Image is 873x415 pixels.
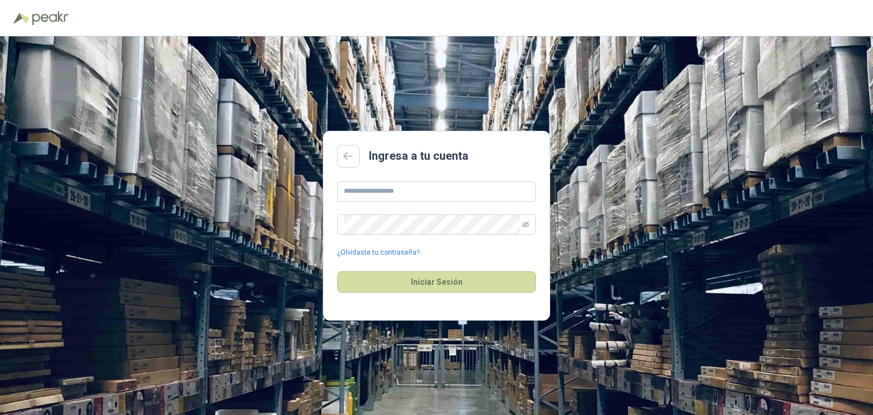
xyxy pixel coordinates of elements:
button: Iniciar Sesión [337,271,536,293]
img: Peakr [32,11,68,25]
a: ¿Olvidaste tu contraseña? [337,247,419,258]
span: eye-invisible [522,221,529,228]
h2: Ingresa a tu cuenta [369,147,468,165]
img: Logo [14,13,30,24]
